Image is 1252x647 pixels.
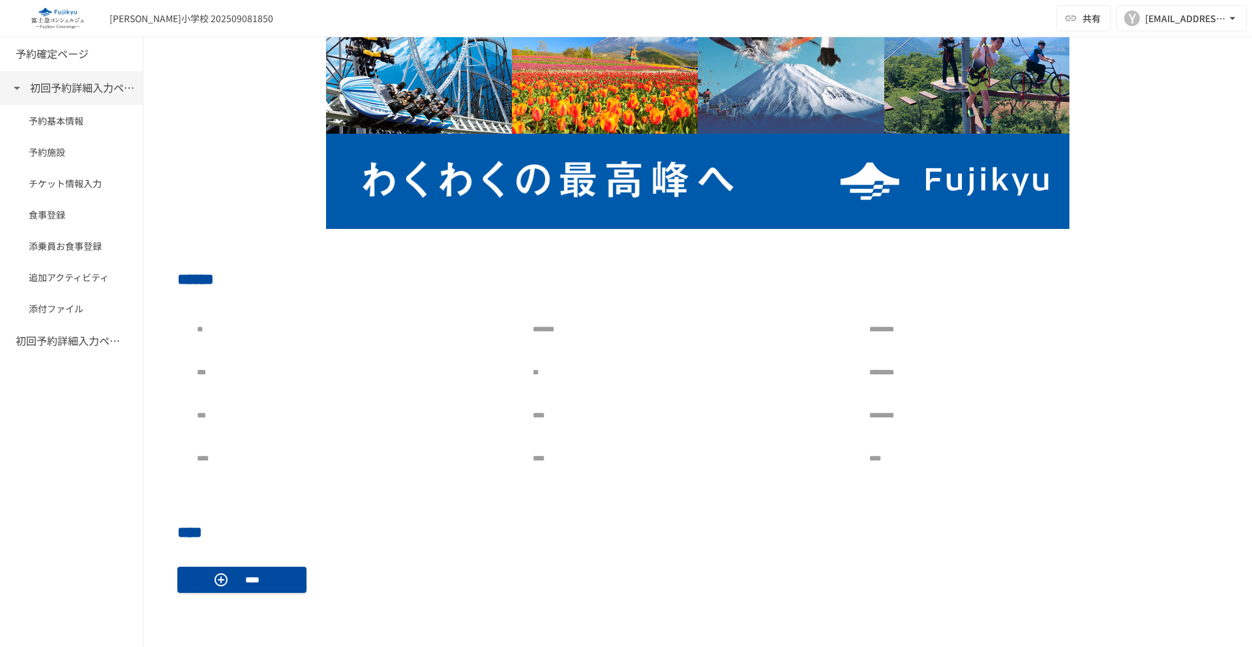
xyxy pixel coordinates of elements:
h6: 予約確定ページ [16,46,89,63]
div: [PERSON_NAME]小学校 202509081850 [110,12,273,25]
img: eQeGXtYPV2fEKIA3pizDiVdzO5gJTl2ahLbsPaD2E4R [16,8,99,29]
h6: 初回予約詳細入力ページ [30,80,134,97]
span: 共有 [1082,11,1101,25]
span: 予約基本情報 [29,113,114,128]
span: 食事登録 [29,207,114,222]
div: Y [1124,10,1140,26]
span: 追加アクティビティ [29,270,114,284]
button: Y[EMAIL_ADDRESS][DOMAIN_NAME] [1116,5,1247,31]
span: 予約施設 [29,145,114,159]
button: 共有 [1056,5,1111,31]
h6: 初回予約詳細入力ページ [16,333,120,350]
span: チケット情報入力 [29,176,114,190]
span: 添付ファイル [29,301,114,316]
div: [EMAIL_ADDRESS][DOMAIN_NAME] [1145,10,1226,27]
span: 添乗員お食事登録 [29,239,114,253]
